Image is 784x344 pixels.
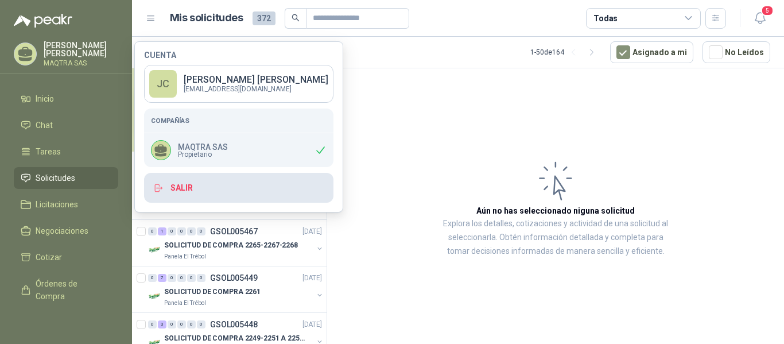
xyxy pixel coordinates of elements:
button: No Leídos [703,41,770,63]
a: Solicitudes [14,167,118,189]
img: Company Logo [148,289,162,303]
p: [PERSON_NAME] [PERSON_NAME] [184,75,328,84]
h5: Compañías [151,115,327,126]
h4: Cuenta [144,51,333,59]
span: Licitaciones [36,198,78,211]
div: 3 [158,320,166,328]
h1: Mis solicitudes [170,10,243,26]
span: 372 [253,11,275,25]
button: Asignado a mi [610,41,693,63]
h3: Aún no has seleccionado niguna solicitud [476,204,635,217]
a: Licitaciones [14,194,118,215]
div: 0 [197,227,205,235]
div: 0 [177,227,186,235]
p: [EMAIL_ADDRESS][DOMAIN_NAME] [184,86,328,92]
img: Logo peakr [14,14,72,28]
div: 7 [158,274,166,282]
p: SOLICITUD DE COMPRA 2265-2267-2268 [164,240,298,251]
span: search [292,14,300,22]
span: Tareas [36,145,61,158]
p: Panela El Trébol [164,299,206,308]
div: 0 [197,320,205,328]
p: [PERSON_NAME] [PERSON_NAME] [44,41,118,57]
img: Company Logo [148,243,162,257]
span: Propietario [178,151,228,158]
p: GSOL005449 [210,274,258,282]
div: 0 [168,227,176,235]
a: Inicio [14,88,118,110]
div: 0 [197,274,205,282]
a: Negociaciones [14,220,118,242]
p: GSOL005448 [210,320,258,328]
p: SOLICITUD DE COMPRA 2261 [164,287,261,297]
a: JC[PERSON_NAME] [PERSON_NAME][EMAIL_ADDRESS][DOMAIN_NAME] [144,65,333,103]
p: SOLICITUD DE COMPRA 2249-2251 A 2256-2258 Y 2262 [164,333,307,344]
div: 0 [177,320,186,328]
div: 0 [187,320,196,328]
div: MAQTRA SASPropietario [144,133,333,167]
span: Cotizar [36,251,62,264]
a: Órdenes de Compra [14,273,118,307]
div: 0 [168,274,176,282]
p: [DATE] [302,319,322,330]
span: Inicio [36,92,54,105]
a: Remisiones [14,312,118,334]
p: GSOL005467 [210,227,258,235]
p: MAQTRA SAS [44,60,118,67]
button: 5 [750,8,770,29]
p: Explora los detalles, cotizaciones y actividad de una solicitud al seleccionarla. Obtén informaci... [442,217,669,258]
span: Chat [36,119,53,132]
div: JC [149,70,177,98]
span: Solicitudes [36,172,75,184]
span: Negociaciones [36,225,88,237]
div: 0 [148,320,157,328]
div: 0 [148,274,157,282]
div: 0 [148,227,157,235]
span: 5 [761,5,774,16]
div: 1 [158,227,166,235]
div: 0 [187,227,196,235]
a: Cotizar [14,246,118,268]
span: Órdenes de Compra [36,277,107,303]
a: Tareas [14,141,118,163]
p: [DATE] [302,273,322,284]
div: Todas [593,12,618,25]
p: MAQTRA SAS [178,143,228,151]
p: Panela El Trébol [164,252,206,261]
a: 0 7 0 0 0 0 GSOL005449[DATE] Company LogoSOLICITUD DE COMPRA 2261Panela El Trébol [148,271,324,308]
button: Salir [144,173,333,203]
div: 1 - 50 de 164 [530,43,601,61]
p: [DATE] [302,226,322,237]
a: 0 1 0 0 0 0 GSOL005467[DATE] Company LogoSOLICITUD DE COMPRA 2265-2267-2268Panela El Trébol [148,225,324,261]
div: 0 [187,274,196,282]
a: Chat [14,114,118,136]
div: 0 [177,274,186,282]
div: 0 [168,320,176,328]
